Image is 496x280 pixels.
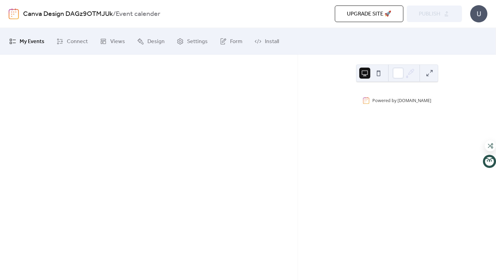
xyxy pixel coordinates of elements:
a: Canva Design DAGz9OTMJUk [23,8,113,21]
a: Views [95,31,130,52]
span: My Events [20,36,44,47]
span: Upgrade site 🚀 [347,10,391,18]
a: Design [132,31,170,52]
img: logo [9,8,19,19]
span: Settings [187,36,208,47]
a: Form [215,31,248,52]
div: U [470,5,487,22]
b: Event calender [116,8,160,21]
span: Connect [67,36,88,47]
b: / [113,8,116,21]
a: [DOMAIN_NAME] [397,98,431,103]
a: Connect [51,31,93,52]
span: Views [110,36,125,47]
span: Install [265,36,279,47]
button: Upgrade site 🚀 [335,6,403,22]
div: Powered by [372,98,431,103]
a: Settings [172,31,213,52]
span: Design [147,36,165,47]
a: Install [249,31,284,52]
span: Form [230,36,242,47]
a: My Events [4,31,50,52]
